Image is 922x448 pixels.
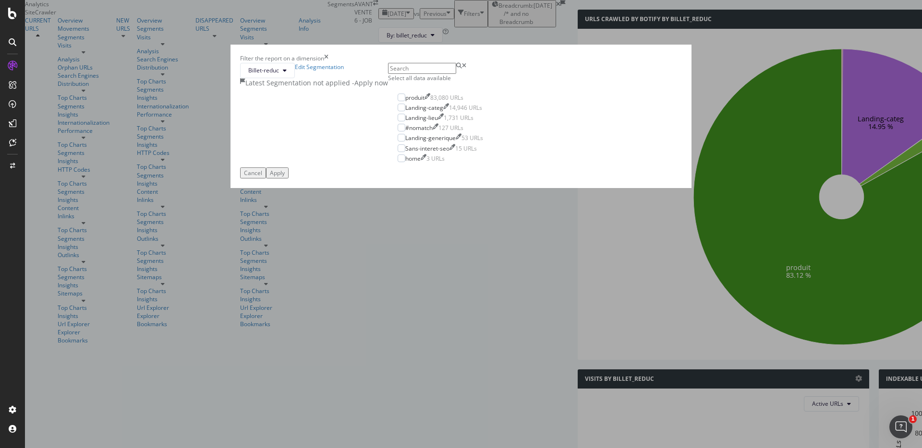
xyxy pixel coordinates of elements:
[295,63,344,78] a: Edit Segmentation
[405,114,438,122] div: Landing-lieu
[405,144,449,153] div: Sans-interet-seo
[405,134,456,142] div: Landing-generique
[405,154,421,163] div: home
[388,74,493,82] div: Select all data available
[240,54,324,62] div: Filter the report on a dimension
[244,169,262,177] div: Cancel
[444,114,473,122] div: 1,731 URLs
[248,66,279,74] span: Billet-reduc
[240,63,295,78] button: Billet-reduc
[405,124,433,132] div: #nomatch
[426,154,445,163] div: 3 URLs
[245,78,352,88] div: Latest Segmentation not applied
[438,124,463,132] div: 127 URLs
[324,54,328,62] div: times
[270,169,285,177] div: Apply
[266,167,289,178] button: Apply
[405,104,443,112] div: Landing-categ
[461,134,483,142] div: 53 URLs
[405,94,425,102] div: produit
[352,78,388,88] div: - Apply now
[388,63,456,74] input: Search
[230,45,691,188] div: modal
[430,94,463,102] div: 83,080 URLs
[889,415,912,438] iframe: Intercom live chat
[449,104,482,112] div: 14,946 URLs
[909,415,917,423] span: 1
[455,144,477,153] div: 15 URLs
[240,167,266,178] button: Cancel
